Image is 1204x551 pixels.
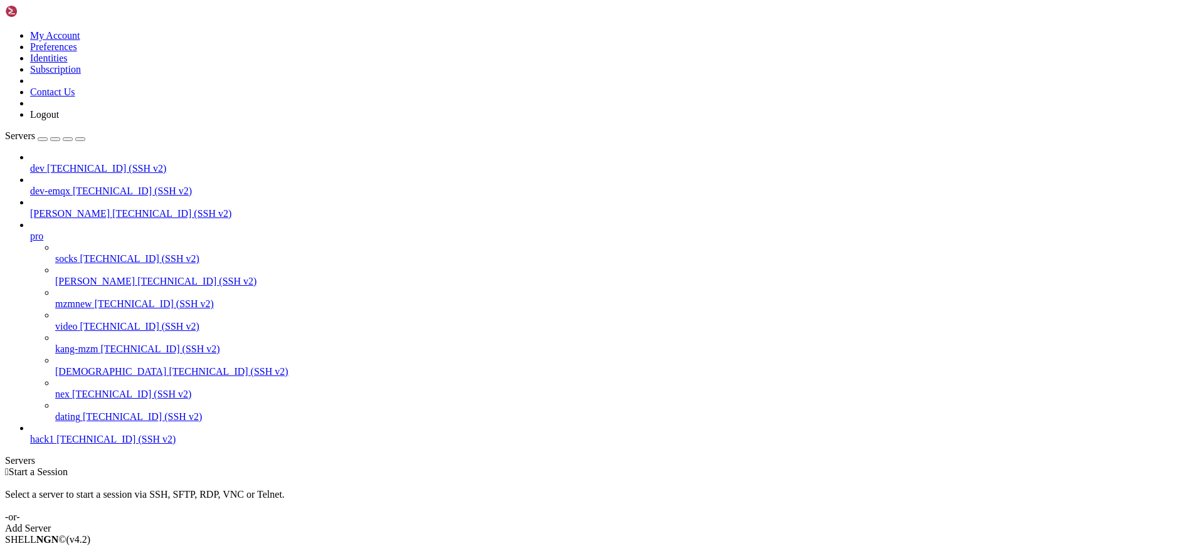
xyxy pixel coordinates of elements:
[5,534,90,545] span: SHELL ©
[5,130,35,141] span: Servers
[55,389,1199,400] a: nex [TECHNICAL_ID] (SSH v2)
[55,310,1199,332] li: video [TECHNICAL_ID] (SSH v2)
[9,466,68,477] span: Start a Session
[55,276,135,286] span: [PERSON_NAME]
[30,219,1199,422] li: pro
[55,355,1199,377] li: [DEMOGRAPHIC_DATA] [TECHNICAL_ID] (SSH v2)
[72,389,191,399] span: [TECHNICAL_ID] (SSH v2)
[30,163,1199,174] a: dev [TECHNICAL_ID] (SSH v2)
[80,253,199,264] span: [TECHNICAL_ID] (SSH v2)
[30,208,110,219] span: [PERSON_NAME]
[30,434,54,444] span: hack1
[5,455,1199,466] div: Servers
[47,163,166,174] span: [TECHNICAL_ID] (SSH v2)
[55,321,78,332] span: video
[30,231,43,241] span: pro
[95,298,214,309] span: [TECHNICAL_ID] (SSH v2)
[112,208,231,219] span: [TECHNICAL_ID] (SSH v2)
[30,434,1199,445] a: hack1 [TECHNICAL_ID] (SSH v2)
[83,411,202,422] span: [TECHNICAL_ID] (SSH v2)
[30,208,1199,219] a: [PERSON_NAME] [TECHNICAL_ID] (SSH v2)
[55,366,1199,377] a: [DEMOGRAPHIC_DATA] [TECHNICAL_ID] (SSH v2)
[80,321,199,332] span: [TECHNICAL_ID] (SSH v2)
[55,253,78,264] span: socks
[5,478,1199,523] div: Select a server to start a session via SSH, SFTP, RDP, VNC or Telnet. -or-
[30,87,75,97] a: Contact Us
[73,186,192,196] span: [TECHNICAL_ID] (SSH v2)
[55,265,1199,287] li: [PERSON_NAME] [TECHNICAL_ID] (SSH v2)
[30,41,77,52] a: Preferences
[5,466,9,477] span: 
[55,253,1199,265] a: socks [TECHNICAL_ID] (SSH v2)
[55,344,98,354] span: kang-mzm
[30,231,1199,242] a: pro
[55,242,1199,265] li: socks [TECHNICAL_ID] (SSH v2)
[55,366,166,377] span: [DEMOGRAPHIC_DATA]
[30,174,1199,197] li: dev-emqx [TECHNICAL_ID] (SSH v2)
[5,130,85,141] a: Servers
[55,298,1199,310] a: mzmnew [TECHNICAL_ID] (SSH v2)
[55,287,1199,310] li: mzmnew [TECHNICAL_ID] (SSH v2)
[30,64,81,75] a: Subscription
[55,298,92,309] span: mzmnew
[30,197,1199,219] li: [PERSON_NAME] [TECHNICAL_ID] (SSH v2)
[30,186,1199,197] a: dev-emqx [TECHNICAL_ID] (SSH v2)
[30,30,80,41] a: My Account
[55,411,80,422] span: dating
[66,534,91,545] span: 4.2.0
[55,344,1199,355] a: kang-mzm [TECHNICAL_ID] (SSH v2)
[30,53,68,63] a: Identities
[55,400,1199,422] li: dating [TECHNICAL_ID] (SSH v2)
[30,163,45,174] span: dev
[55,389,70,399] span: nex
[30,422,1199,445] li: hack1 [TECHNICAL_ID] (SSH v2)
[100,344,219,354] span: [TECHNICAL_ID] (SSH v2)
[55,321,1199,332] a: video [TECHNICAL_ID] (SSH v2)
[30,109,59,120] a: Logout
[169,366,288,377] span: [TECHNICAL_ID] (SSH v2)
[56,434,176,444] span: [TECHNICAL_ID] (SSH v2)
[55,332,1199,355] li: kang-mzm [TECHNICAL_ID] (SSH v2)
[137,276,256,286] span: [TECHNICAL_ID] (SSH v2)
[5,5,77,18] img: Shellngn
[30,186,70,196] span: dev-emqx
[36,534,59,545] b: NGN
[55,411,1199,422] a: dating [TECHNICAL_ID] (SSH v2)
[55,276,1199,287] a: [PERSON_NAME] [TECHNICAL_ID] (SSH v2)
[55,377,1199,400] li: nex [TECHNICAL_ID] (SSH v2)
[30,152,1199,174] li: dev [TECHNICAL_ID] (SSH v2)
[5,523,1199,534] div: Add Server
